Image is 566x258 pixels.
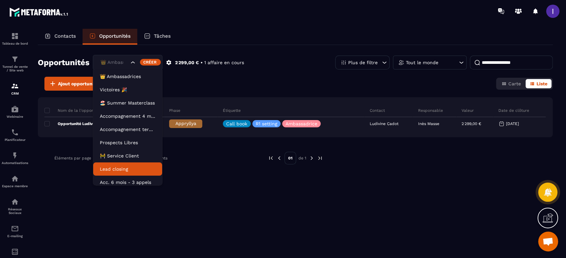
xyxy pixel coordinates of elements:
p: 1 affaire en cours [204,60,244,66]
img: prev [276,155,282,161]
img: scheduler [11,128,19,136]
img: next [309,155,315,161]
p: Accompagnement 4 mois [100,113,156,119]
p: Nom de la l'opportunité [44,108,104,113]
p: Accompagnement terminé [100,126,156,133]
img: automations [11,175,19,183]
a: Tâches [137,29,177,45]
p: Opportunités [99,33,131,39]
img: logo [9,6,69,18]
p: Tableau de bord [2,42,28,45]
a: emailemailE-mailing [2,220,28,243]
p: Acc. 6 mois - 3 appels [100,179,156,186]
a: formationformationTunnel de vente / Site web [2,50,28,77]
a: formationformationTableau de bord [2,27,28,50]
p: CRM [2,92,28,95]
span: Carte [508,81,521,86]
p: 👑 Ambassadrices [100,73,156,80]
img: social-network [11,198,19,206]
p: Tout le monde [406,60,438,65]
span: Ajout opportunité [58,80,98,87]
p: [DATE] [506,121,519,126]
p: 🚧 Service Client [100,152,156,159]
p: Responsable [418,108,443,113]
p: • [201,60,203,66]
p: Date de clôture [498,108,529,113]
p: 2 299,00 € [175,60,199,66]
p: Prospects Libres [100,139,156,146]
p: Call book [226,121,247,126]
a: Ouvrir le chat [538,232,558,251]
span: Liste [536,81,547,86]
p: Éléments par page [54,156,91,160]
div: Créer [140,59,161,65]
p: 01 [284,152,296,164]
p: Inès Masse [418,121,439,126]
img: formation [11,32,19,40]
img: automations [11,105,19,113]
span: Appryllya [175,121,196,126]
a: automationsautomationsEspace membre [2,170,28,193]
img: accountant [11,248,19,256]
p: Lead closing [100,166,156,172]
p: Automatisations [2,161,28,165]
p: Contacts [54,33,76,39]
p: Tunnel de vente / Site web [2,65,28,72]
img: prev [268,155,274,161]
a: social-networksocial-networkRéseaux Sociaux [2,193,28,220]
p: Victoires 🎉 [100,86,156,93]
p: Phase [169,108,180,113]
p: Valeur [462,108,474,113]
a: Contacts [38,29,83,45]
img: next [317,155,323,161]
a: Opportunités [83,29,137,45]
p: Opportunité Ludivine Cadot [44,121,111,126]
a: automationsautomationsWebinaire [2,100,28,123]
a: automationsautomationsAutomatisations [2,147,28,170]
div: Search for option [93,55,162,70]
p: de 1 [298,155,306,161]
p: Réseaux Sociaux [2,207,28,215]
img: automations [11,151,19,159]
img: formation [11,55,19,63]
a: formationformationCRM [2,77,28,100]
p: 🏖️ Summer Masterclass [100,100,156,106]
img: email [11,225,19,233]
p: Tâches [154,33,171,39]
p: E-mailing [2,234,28,238]
p: Planificateur [2,138,28,142]
p: Espace membre [2,184,28,188]
p: Webinaire [2,115,28,118]
button: Carte [497,79,525,88]
p: Contact [370,108,385,113]
input: Search for option [99,59,129,66]
p: Ambassadrice [285,121,317,126]
h2: Opportunités [38,56,90,69]
button: Ajout opportunité [44,77,103,91]
p: Étiquette [223,108,241,113]
p: Plus de filtre [348,60,378,65]
button: Liste [526,79,551,88]
img: formation [11,82,19,90]
p: R1 setting [256,121,277,126]
p: 2 299,00 € [462,121,481,126]
a: schedulerschedulerPlanificateur [2,123,28,147]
